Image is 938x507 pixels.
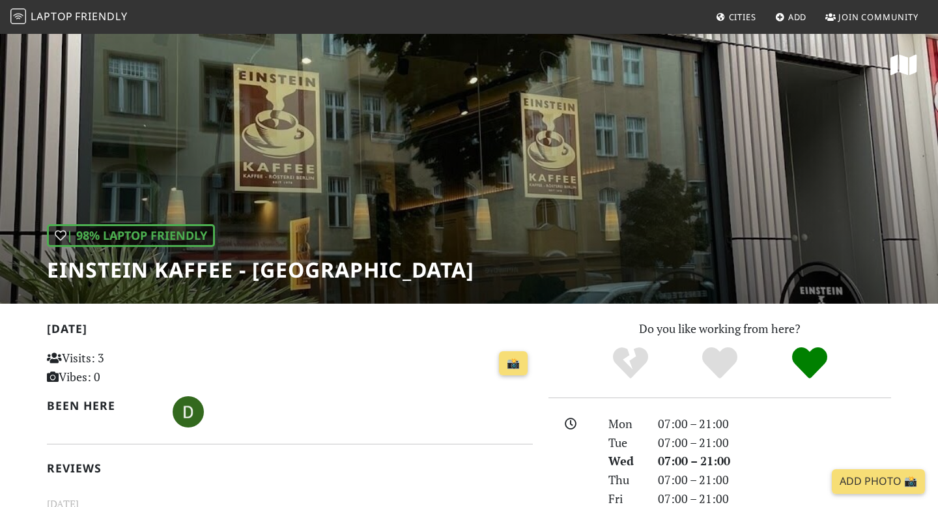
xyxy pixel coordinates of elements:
a: 📸 [499,351,528,376]
div: Mon [601,414,650,433]
span: Join Community [838,11,918,23]
h2: Been here [47,399,157,413]
div: 07:00 – 21:00 [650,471,899,489]
a: Add Photo 📸 [832,469,925,494]
div: Thu [601,471,650,489]
a: Add [770,5,812,29]
div: Tue [601,433,650,452]
span: Add [788,11,807,23]
span: Laptop [31,9,73,23]
span: Derjocker1245 [173,403,204,418]
a: LaptopFriendly LaptopFriendly [10,6,128,29]
div: 07:00 – 21:00 [650,452,899,471]
span: Friendly [75,9,127,23]
a: Cities [711,5,761,29]
div: | 98% Laptop Friendly [47,224,215,247]
div: Yes [675,345,765,381]
h2: [DATE] [47,322,533,341]
div: Definitely! [765,345,855,381]
span: Cities [729,11,756,23]
div: Wed [601,452,650,471]
h2: Reviews [47,461,533,475]
div: 07:00 – 21:00 [650,433,899,452]
img: LaptopFriendly [10,8,26,24]
img: 6703-derjocker1245.jpg [173,396,204,427]
div: 07:00 – 21:00 [650,414,899,433]
h1: Einstein Kaffee - [GEOGRAPHIC_DATA] [47,257,474,282]
a: Join Community [820,5,924,29]
div: No [586,345,675,381]
p: Visits: 3 Vibes: 0 [47,349,199,386]
p: Do you like working from here? [548,319,891,338]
